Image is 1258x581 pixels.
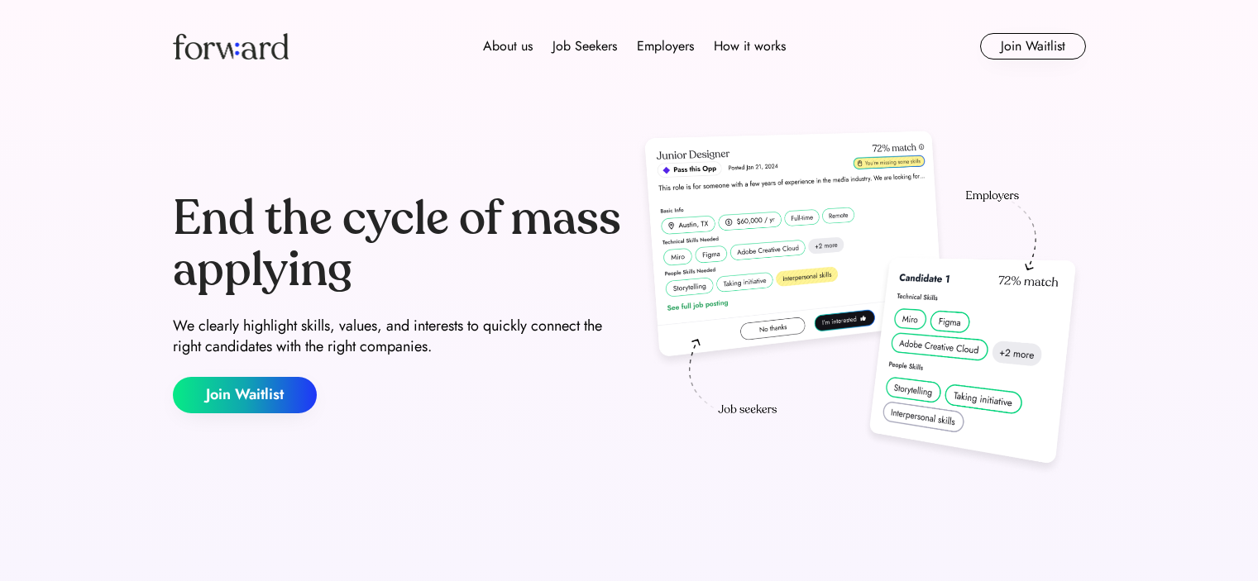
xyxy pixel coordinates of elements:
[173,33,289,60] img: Forward logo
[483,36,533,56] div: About us
[552,36,617,56] div: Job Seekers
[173,193,623,295] div: End the cycle of mass applying
[173,377,317,413] button: Join Waitlist
[980,33,1086,60] button: Join Waitlist
[637,36,694,56] div: Employers
[173,316,623,357] div: We clearly highlight skills, values, and interests to quickly connect the right candidates with t...
[636,126,1086,481] img: hero-image.png
[714,36,786,56] div: How it works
